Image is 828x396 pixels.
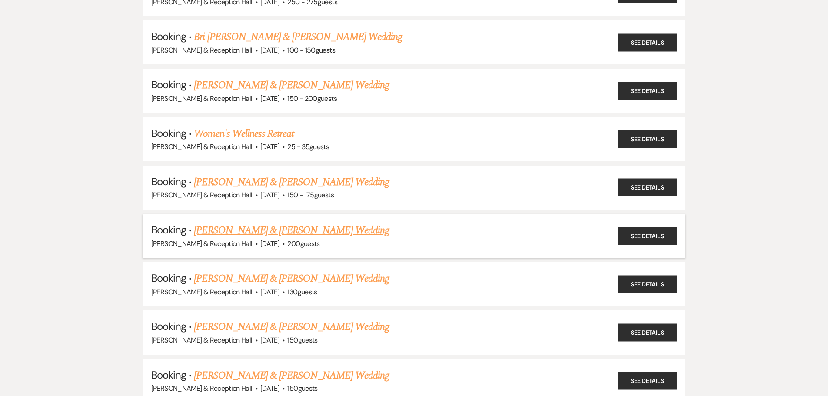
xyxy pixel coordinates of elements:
[618,130,677,148] a: See Details
[260,142,279,151] span: [DATE]
[287,287,317,296] span: 130 guests
[618,324,677,342] a: See Details
[194,126,294,142] a: Women's Wellness Retreat
[194,77,389,93] a: [PERSON_NAME] & [PERSON_NAME] Wedding
[260,94,279,103] span: [DATE]
[618,33,677,51] a: See Details
[151,368,186,382] span: Booking
[151,175,186,188] span: Booking
[260,46,279,55] span: [DATE]
[260,287,279,296] span: [DATE]
[194,271,389,286] a: [PERSON_NAME] & [PERSON_NAME] Wedding
[194,223,389,238] a: [PERSON_NAME] & [PERSON_NAME] Wedding
[194,29,402,45] a: Bri [PERSON_NAME] & [PERSON_NAME] Wedding
[151,94,253,103] span: [PERSON_NAME] & Reception Hall
[151,190,253,200] span: [PERSON_NAME] & Reception Hall
[151,336,253,345] span: [PERSON_NAME] & Reception Hall
[151,384,253,393] span: [PERSON_NAME] & Reception Hall
[151,223,186,236] span: Booking
[287,239,319,248] span: 200 guests
[194,174,389,190] a: [PERSON_NAME] & [PERSON_NAME] Wedding
[287,336,317,345] span: 150 guests
[618,227,677,245] a: See Details
[618,275,677,293] a: See Details
[151,46,253,55] span: [PERSON_NAME] & Reception Hall
[151,319,186,333] span: Booking
[260,384,279,393] span: [DATE]
[287,94,336,103] span: 150 - 200 guests
[287,46,335,55] span: 100 - 150 guests
[151,271,186,285] span: Booking
[287,384,317,393] span: 150 guests
[151,239,253,248] span: [PERSON_NAME] & Reception Hall
[151,126,186,140] span: Booking
[618,179,677,196] a: See Details
[287,190,333,200] span: 150 - 175 guests
[260,239,279,248] span: [DATE]
[151,142,253,151] span: [PERSON_NAME] & Reception Hall
[151,78,186,91] span: Booking
[260,190,279,200] span: [DATE]
[151,30,186,43] span: Booking
[151,287,253,296] span: [PERSON_NAME] & Reception Hall
[618,372,677,390] a: See Details
[618,82,677,100] a: See Details
[260,336,279,345] span: [DATE]
[287,142,329,151] span: 25 - 35 guests
[194,319,389,335] a: [PERSON_NAME] & [PERSON_NAME] Wedding
[194,368,389,383] a: [PERSON_NAME] & [PERSON_NAME] Wedding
